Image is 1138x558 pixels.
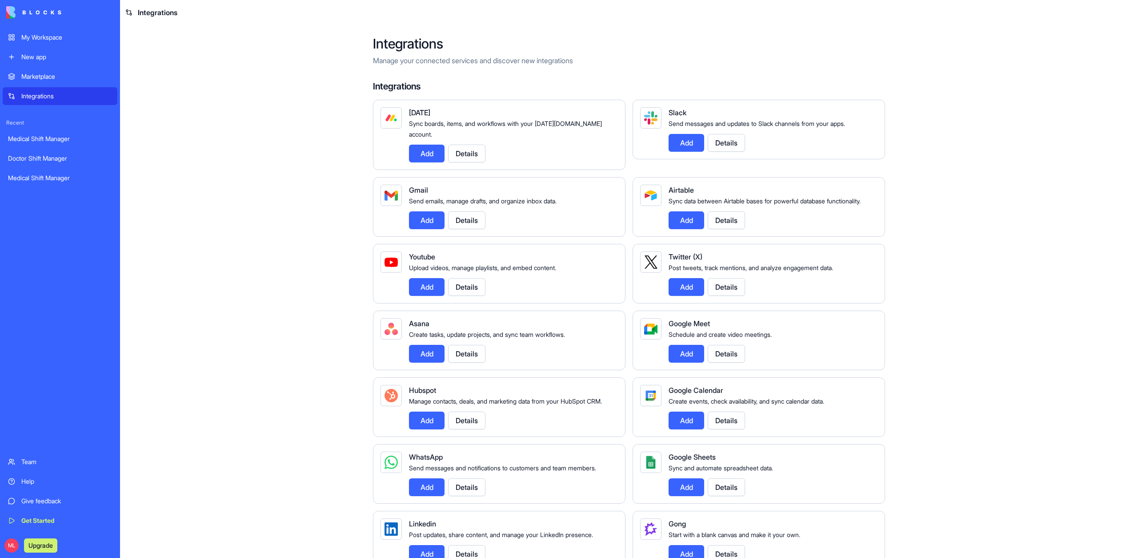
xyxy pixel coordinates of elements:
[669,186,694,194] span: Airtable
[138,7,177,18] span: Integrations
[409,120,602,138] span: Sync boards, items, and workflows with your [DATE][DOMAIN_NAME] account.
[6,6,61,19] img: logo
[708,345,745,363] button: Details
[21,92,112,101] div: Integrations
[21,497,112,505] div: Give feedback
[21,516,112,525] div: Get Started
[669,120,845,127] span: Send messages and updates to Slack channels from your apps.
[669,386,723,395] span: Google Calendar
[708,278,745,296] button: Details
[448,478,485,496] button: Details
[708,134,745,152] button: Details
[409,478,445,496] button: Add
[409,453,443,461] span: WhatsApp
[669,464,773,472] span: Sync and automate spreadsheet data.
[448,345,485,363] button: Details
[669,345,704,363] button: Add
[669,278,704,296] button: Add
[3,68,117,85] a: Marketplace
[3,492,117,510] a: Give feedback
[669,331,772,338] span: Schedule and create video meetings.
[448,145,485,162] button: Details
[3,169,117,187] a: Medical Shift Manager
[669,134,704,152] button: Add
[3,130,117,148] a: Medical Shift Manager
[409,412,445,429] button: Add
[409,531,593,538] span: Post updates, share content, and manage your LinkedIn presence.
[669,197,861,205] span: Sync data between Airtable bases for powerful database functionality.
[669,453,716,461] span: Google Sheets
[708,478,745,496] button: Details
[409,519,436,528] span: Linkedin
[21,477,112,486] div: Help
[669,319,710,328] span: Google Meet
[8,154,112,163] div: Doctor Shift Manager
[24,541,57,550] a: Upgrade
[669,412,704,429] button: Add
[669,264,833,271] span: Post tweets, track mentions, and analyze engagement data.
[21,457,112,466] div: Team
[448,211,485,229] button: Details
[3,150,117,167] a: Doctor Shift Manager
[409,211,445,229] button: Add
[669,478,704,496] button: Add
[21,53,112,61] div: New app
[409,145,445,162] button: Add
[21,72,112,81] div: Marketplace
[3,119,117,126] span: Recent
[24,538,57,553] button: Upgrade
[8,134,112,143] div: Medical Shift Manager
[373,55,885,66] p: Manage your connected services and discover new integrations
[409,197,557,205] span: Send emails, manage drafts, and organize inbox data.
[3,512,117,530] a: Get Started
[669,531,800,538] span: Start with a blank canvas and make it your own.
[669,397,824,405] span: Create events, check availability, and sync calendar data.
[409,108,430,117] span: [DATE]
[409,278,445,296] button: Add
[669,252,702,261] span: Twitter (X)
[409,386,436,395] span: Hubspot
[409,345,445,363] button: Add
[669,108,686,117] span: Slack
[3,473,117,490] a: Help
[3,453,117,471] a: Team
[21,33,112,42] div: My Workspace
[409,331,565,338] span: Create tasks, update projects, and sync team workflows.
[409,464,596,472] span: Send messages and notifications to customers and team members.
[3,48,117,66] a: New app
[373,80,885,93] h4: Integrations
[409,319,429,328] span: Asana
[448,278,485,296] button: Details
[448,412,485,429] button: Details
[3,28,117,46] a: My Workspace
[708,211,745,229] button: Details
[669,211,704,229] button: Add
[4,538,19,553] span: ML
[3,87,117,105] a: Integrations
[409,264,556,271] span: Upload videos, manage playlists, and embed content.
[708,412,745,429] button: Details
[409,252,435,261] span: Youtube
[669,519,686,528] span: Gong
[409,186,428,194] span: Gmail
[409,397,602,405] span: Manage contacts, deals, and marketing data from your HubSpot CRM.
[8,174,112,182] div: Medical Shift Manager
[373,36,885,52] h2: Integrations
